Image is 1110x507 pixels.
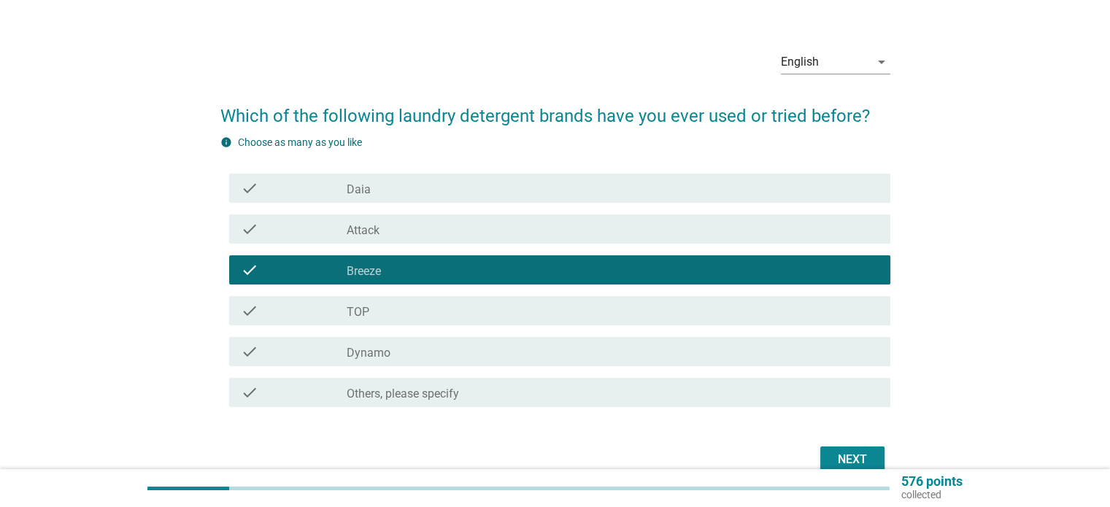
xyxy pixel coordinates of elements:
label: Others, please specify [347,387,459,401]
i: check [241,302,258,320]
i: info [220,136,232,148]
h2: Which of the following laundry detergent brands have you ever used or tried before? [220,88,890,129]
i: check [241,343,258,360]
p: 576 points [901,475,963,488]
p: collected [901,488,963,501]
label: TOP [347,305,369,320]
i: check [241,261,258,279]
i: check [241,384,258,401]
label: Breeze [347,264,381,279]
label: Daia [347,182,371,197]
i: check [241,179,258,197]
label: Dynamo [347,346,390,360]
i: check [241,220,258,238]
div: English [781,55,819,69]
i: arrow_drop_down [873,53,890,71]
label: Attack [347,223,379,238]
label: Choose as many as you like [238,136,362,148]
button: Next [820,446,884,473]
div: Next [832,451,873,468]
